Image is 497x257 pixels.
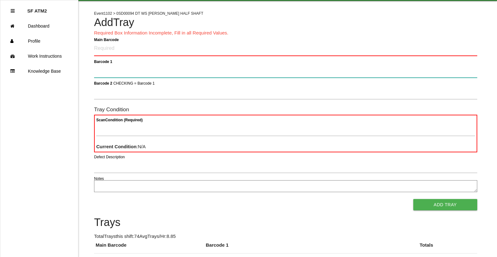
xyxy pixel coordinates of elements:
[94,11,203,16] span: Event 1102 > 0SD00094 DT WS [PERSON_NAME] HALF SHAFT
[96,144,136,149] b: Current Condition
[0,64,78,79] a: Knowledge Base
[27,3,47,13] p: SF ATM2
[113,81,155,85] span: CHECKING = Barcode 1
[204,242,418,254] th: Barcode 1
[96,118,143,122] b: Scan Condition (Required)
[94,37,119,42] b: Main Barcode
[94,233,477,240] p: Total Trays this shift: 74 Avg Trays /Hr: 8.85
[418,242,477,254] th: Totals
[94,81,112,85] b: Barcode 2
[0,18,78,34] a: Dashboard
[413,199,477,210] button: Add Tray
[94,17,477,29] h4: Add Tray
[94,176,104,181] label: Notes
[0,34,78,49] a: Profile
[94,242,204,254] th: Main Barcode
[94,217,477,228] h4: Trays
[11,3,15,18] div: Close
[94,59,112,64] b: Barcode 1
[94,107,477,113] h6: Tray Condition
[94,154,125,160] label: Defect Description
[0,49,78,64] a: Work Instructions
[94,41,477,56] input: Required
[94,29,477,37] p: Required Box Information Incomplete, Fill in all Required Values.
[96,144,146,149] span: : N/A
